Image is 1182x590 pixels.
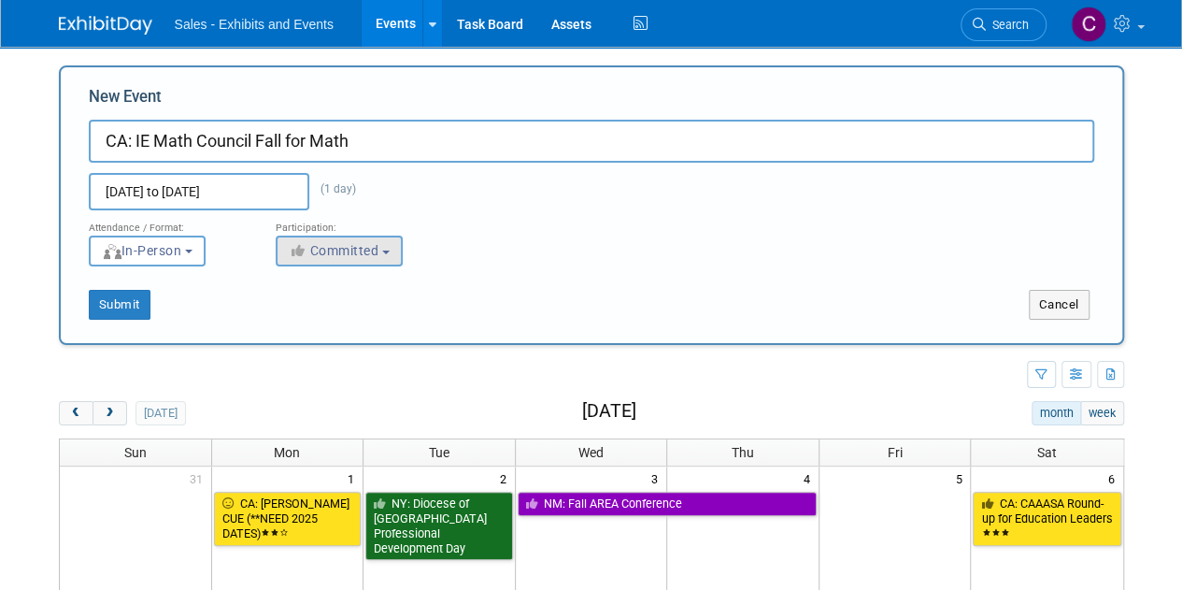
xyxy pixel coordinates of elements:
[1032,401,1081,425] button: month
[1029,290,1089,320] button: Cancel
[346,467,363,490] span: 1
[581,401,635,422] h2: [DATE]
[89,86,162,115] label: New Event
[89,210,248,235] div: Attendance / Format:
[1106,467,1123,490] span: 6
[518,492,817,516] a: NM: Fall AREA Conference
[124,445,147,460] span: Sun
[309,182,356,195] span: (1 day)
[89,120,1094,163] input: Name of Trade Show / Conference
[276,236,403,266] button: Committed
[188,467,211,490] span: 31
[89,173,309,210] input: Start Date - End Date
[498,467,515,490] span: 2
[961,8,1047,41] a: Search
[578,445,604,460] span: Wed
[365,492,513,560] a: NY: Diocese of [GEOGRAPHIC_DATA] Professional Development Day
[135,401,185,425] button: [DATE]
[649,467,666,490] span: 3
[175,17,334,32] span: Sales - Exhibits and Events
[93,401,127,425] button: next
[802,467,819,490] span: 4
[429,445,449,460] span: Tue
[289,243,379,258] span: Committed
[276,210,434,235] div: Participation:
[1080,401,1123,425] button: week
[59,401,93,425] button: prev
[732,445,754,460] span: Thu
[274,445,300,460] span: Mon
[986,18,1029,32] span: Search
[214,492,362,545] a: CA: [PERSON_NAME] CUE (**NEED 2025 DATES)
[1037,445,1057,460] span: Sat
[59,16,152,35] img: ExhibitDay
[953,467,970,490] span: 5
[102,243,182,258] span: In-Person
[89,290,150,320] button: Submit
[1071,7,1106,42] img: Christine Lurz
[89,236,206,266] button: In-Person
[888,445,903,460] span: Fri
[973,492,1120,545] a: CA: CAAASA Round-up for Education Leaders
